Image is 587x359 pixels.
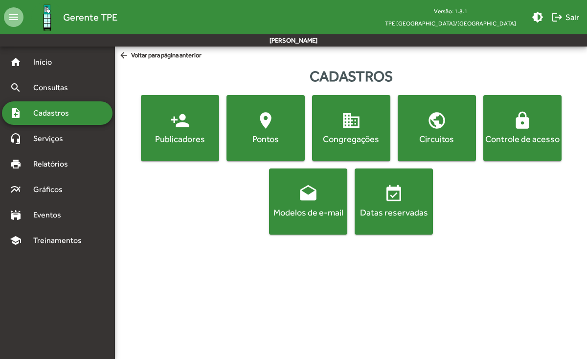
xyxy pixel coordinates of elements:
a: Gerente TPE [23,1,117,33]
mat-icon: logout [551,11,563,23]
mat-icon: lock [513,111,532,130]
div: Datas reservadas [357,206,431,218]
span: TPE [GEOGRAPHIC_DATA]/[GEOGRAPHIC_DATA] [377,17,524,29]
button: Datas reservadas [355,168,433,235]
button: Controle de acesso [483,95,562,161]
mat-icon: drafts [298,184,318,204]
mat-icon: headset_mic [10,133,22,144]
mat-icon: domain [341,111,361,130]
img: Logo [31,1,63,33]
mat-icon: brightness_medium [532,11,543,23]
mat-icon: note_add [10,107,22,119]
span: Gerente TPE [63,9,117,25]
span: Eventos [27,209,74,221]
mat-icon: event_available [384,184,404,204]
span: Consultas [27,82,81,94]
button: Publicadores [141,95,219,161]
div: Controle de acesso [485,133,560,145]
mat-icon: person_add [170,111,190,130]
mat-icon: arrow_back [119,50,131,61]
div: Congregações [314,133,388,145]
mat-icon: home [10,56,22,68]
span: Voltar para página anterior [119,50,202,61]
mat-icon: print [10,158,22,170]
mat-icon: school [10,235,22,246]
span: Relatórios [27,158,81,170]
span: Gráficos [27,184,76,195]
div: Versão: 1.8.1 [377,5,524,17]
button: Sair [547,8,583,26]
div: Modelos de e-mail [271,206,345,218]
div: Circuitos [400,133,474,145]
span: Início [27,56,66,68]
button: Pontos [226,95,305,161]
span: Serviços [27,133,76,144]
span: Cadastros [27,107,82,119]
span: Sair [551,8,579,26]
mat-icon: public [427,111,447,130]
mat-icon: menu [4,7,23,27]
button: Modelos de e-mail [269,168,347,235]
mat-icon: multiline_chart [10,184,22,195]
mat-icon: location_on [256,111,275,130]
div: Pontos [228,133,303,145]
div: Publicadores [143,133,217,145]
div: Cadastros [115,65,587,87]
mat-icon: stadium [10,209,22,221]
mat-icon: search [10,82,22,94]
button: Congregações [312,95,390,161]
button: Circuitos [398,95,476,161]
span: Treinamentos [27,235,93,246]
